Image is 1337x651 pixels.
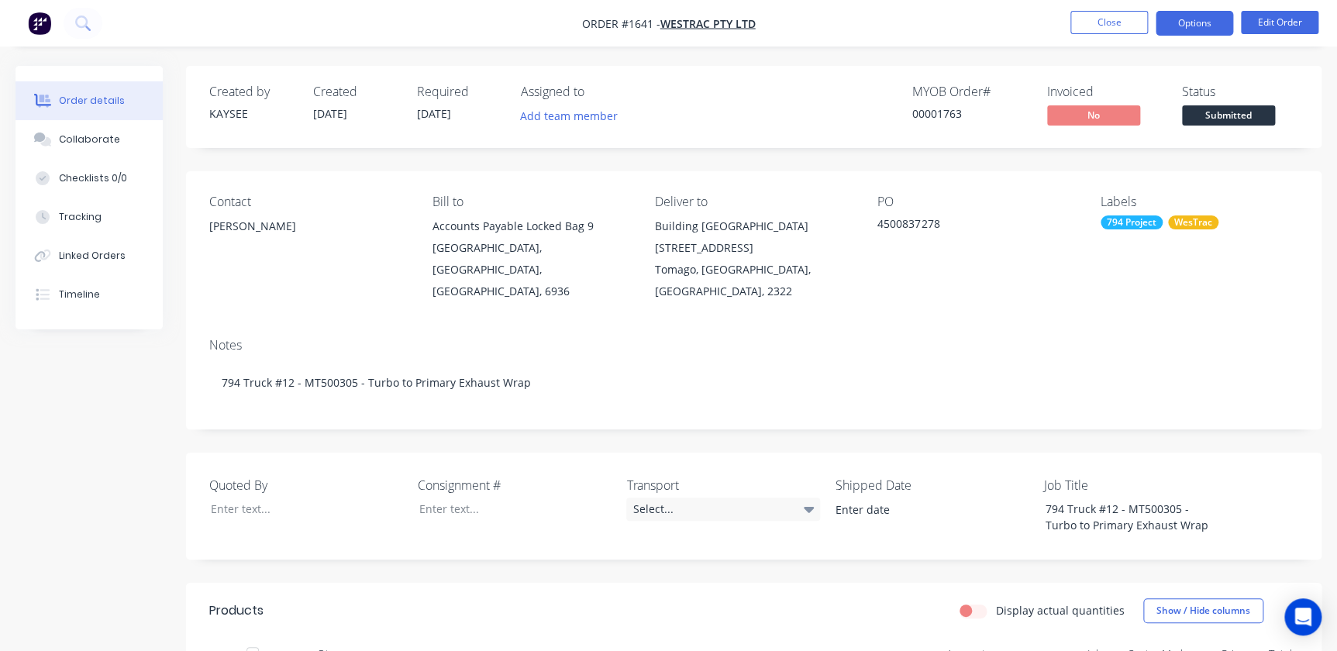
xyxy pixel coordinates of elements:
button: Edit Order [1241,11,1318,34]
div: 4500837278 [877,215,1071,237]
div: Created [313,84,398,99]
div: WesTrac [1168,215,1218,229]
button: Add team member [512,105,626,126]
label: Transport [626,476,820,494]
label: Quoted By [209,476,403,494]
div: KAYSEE [209,105,295,122]
span: Submitted [1182,105,1275,125]
span: Order #1641 - [582,16,660,31]
div: Notes [209,338,1298,353]
button: Show / Hide columns [1143,598,1263,623]
div: [GEOGRAPHIC_DATA], [GEOGRAPHIC_DATA], [GEOGRAPHIC_DATA], 6936 [432,237,629,302]
div: 794 Truck #12 - MT500305 - Turbo to Primary Exhaust Wrap [209,359,1298,406]
div: Tracking [59,210,102,224]
div: Linked Orders [59,249,126,263]
span: No [1047,105,1140,125]
span: [DATE] [313,106,347,121]
button: Tracking [16,198,163,236]
img: Factory [28,12,51,35]
label: Job Title [1044,476,1238,494]
label: Shipped Date [836,476,1029,494]
button: Submitted [1182,105,1275,129]
div: 00001763 [912,105,1029,122]
div: Accounts Payable Locked Bag 9 [432,215,629,237]
a: WesTrac Pty Ltd [660,16,756,31]
div: Deliver to [655,195,853,209]
div: Required [417,84,502,99]
div: 794 Truck #12 - MT500305 - Turbo to Primary Exhaust Wrap [1032,498,1226,536]
div: MYOB Order # [912,84,1029,99]
div: Building [GEOGRAPHIC_DATA][STREET_ADDRESS] [655,215,853,259]
div: Assigned to [521,84,676,99]
div: PO [877,195,1075,209]
button: Order details [16,81,163,120]
div: Status [1182,84,1298,99]
div: Created by [209,84,295,99]
div: Contact [209,195,407,209]
button: Options [1156,11,1233,36]
div: 794 Project [1101,215,1163,229]
div: Accounts Payable Locked Bag 9[GEOGRAPHIC_DATA], [GEOGRAPHIC_DATA], [GEOGRAPHIC_DATA], 6936 [432,215,629,302]
div: Order details [59,94,125,108]
div: Timeline [59,288,100,301]
div: Invoiced [1047,84,1163,99]
button: Linked Orders [16,236,163,275]
div: [PERSON_NAME] [209,215,407,265]
div: Collaborate [59,133,120,146]
div: Select... [626,498,820,521]
span: [DATE] [417,106,451,121]
label: Consignment # [418,476,612,494]
label: Display actual quantities [996,602,1125,618]
div: Open Intercom Messenger [1284,598,1321,635]
div: Products [209,601,264,620]
div: [PERSON_NAME] [209,215,407,237]
div: Checklists 0/0 [59,171,127,185]
button: Timeline [16,275,163,314]
button: Close [1070,11,1148,34]
input: Enter date [825,498,1018,522]
button: Collaborate [16,120,163,159]
button: Add team member [521,105,626,126]
div: Tomago, [GEOGRAPHIC_DATA], [GEOGRAPHIC_DATA], 2322 [655,259,853,302]
button: Checklists 0/0 [16,159,163,198]
div: Labels [1101,195,1298,209]
div: Bill to [432,195,629,209]
div: Building [GEOGRAPHIC_DATA][STREET_ADDRESS]Tomago, [GEOGRAPHIC_DATA], [GEOGRAPHIC_DATA], 2322 [655,215,853,302]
